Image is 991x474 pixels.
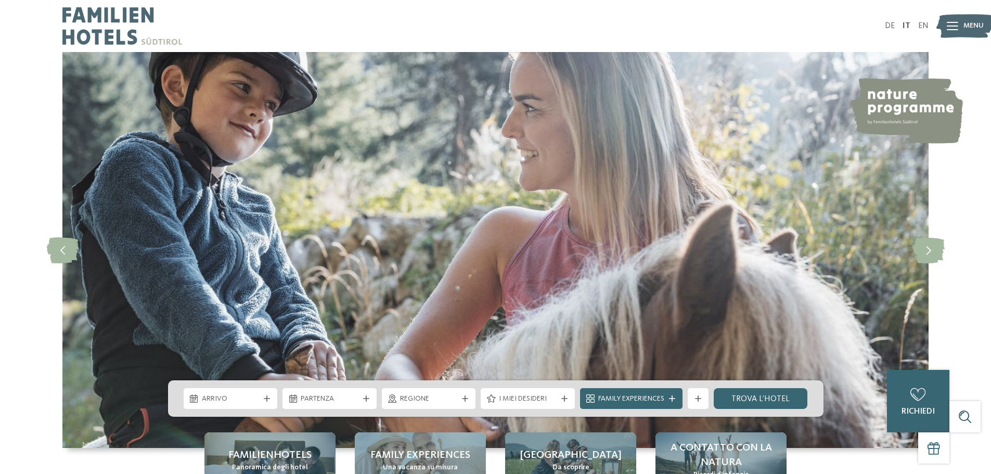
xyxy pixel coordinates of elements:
a: EN [918,22,929,30]
img: Family hotel Alto Adige: the happy family places! [62,52,929,448]
span: Da scoprire [552,463,589,473]
a: trova l’hotel [714,388,808,409]
span: Menu [963,21,984,31]
a: richiedi [887,370,949,432]
span: Familienhotels [228,448,312,463]
span: richiedi [902,407,935,416]
span: Una vacanza su misura [383,463,458,473]
span: Panoramica degli hotel [232,463,308,473]
span: A contatto con la natura [666,441,776,470]
span: Partenza [301,394,358,404]
a: IT [903,22,910,30]
a: DE [885,22,895,30]
span: I miei desideri [499,394,557,404]
span: Family Experiences [598,394,664,404]
span: Arrivo [202,394,260,404]
span: [GEOGRAPHIC_DATA] [520,448,622,463]
img: nature programme by Familienhotels Südtirol [848,78,963,144]
span: Family experiences [370,448,470,463]
span: Regione [400,394,458,404]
